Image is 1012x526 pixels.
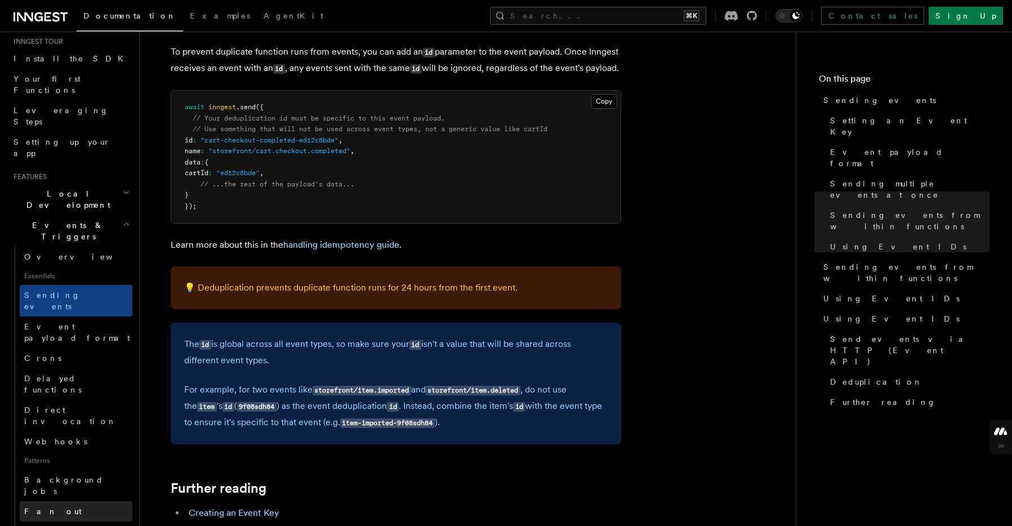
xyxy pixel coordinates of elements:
[171,44,621,77] p: To prevent duplicate function runs from events, you can add an parameter to the event payload. On...
[826,142,989,173] a: Event payload format
[819,309,989,329] a: Using Event IDs
[338,136,342,144] span: ,
[24,322,130,342] span: Event payload format
[830,376,922,387] span: Deduplication
[819,72,989,90] h4: On this page
[185,103,204,111] span: await
[24,291,81,311] span: Sending events
[513,402,525,412] code: id
[204,158,208,166] span: {
[819,90,989,110] a: Sending events
[313,386,411,395] code: storefront/item.imported
[185,136,193,144] span: id
[185,158,200,166] span: data
[193,114,445,122] span: // Your deduplication id must be specific to this event payload.
[260,169,264,177] span: ,
[171,237,621,253] p: Learn more about this in the .
[819,257,989,288] a: Sending events from within functions
[826,372,989,392] a: Deduplication
[830,333,989,367] span: Send events via HTTP (Event API)
[775,9,803,23] button: Toggle dark mode
[826,110,989,142] a: Setting an Event Key
[830,178,989,200] span: Sending multiple events at once
[823,313,960,324] span: Using Event IDs
[929,7,1003,25] a: Sign Up
[200,158,204,166] span: :
[410,64,422,74] code: id
[9,172,47,181] span: Features
[257,3,330,30] a: AgentKit
[826,329,989,372] a: Send events via HTTP (Event API)
[830,209,989,232] span: Sending events from within functions
[9,37,63,46] span: Inngest tour
[184,280,608,296] p: 💡 Deduplication prevents duplicate function runs for 24 hours from the first event.
[9,220,123,242] span: Events & Triggers
[273,64,285,74] code: id
[20,317,132,348] a: Event payload format
[20,470,132,501] a: Background jobs
[830,115,989,137] span: Setting an Event Key
[9,48,132,69] a: Install the SDK
[9,100,132,132] a: Leveraging Steps
[184,382,608,431] p: For example, for two events like and , do not use the 's ( ) as the event deduplication . Instead...
[183,3,257,30] a: Examples
[387,402,399,412] code: id
[14,54,130,63] span: Install the SDK
[200,147,204,155] span: :
[826,205,989,237] a: Sending events from within functions
[185,169,208,177] span: cartId
[20,247,132,267] a: Overview
[222,402,234,412] code: id
[83,11,176,20] span: Documentation
[591,94,617,109] button: Copy
[20,285,132,317] a: Sending events
[193,136,197,144] span: :
[185,147,200,155] span: name
[20,368,132,400] a: Delayed functions
[24,475,104,496] span: Background jobs
[9,184,132,215] button: Local Development
[193,125,547,133] span: // Use something that will not be used across event types, not a generic value like cartId
[423,48,435,57] code: id
[826,237,989,257] a: Using Event IDs
[24,437,87,446] span: Webhooks
[426,386,520,395] code: storefront/item.deleted
[256,103,264,111] span: ({
[208,169,212,177] span: :
[20,431,132,452] a: Webhooks
[340,418,435,428] code: item-imported-9f08sdh84
[216,169,260,177] span: "ed12c8bde"
[20,400,132,431] a: Direct invocation
[9,215,132,247] button: Events & Triggers
[409,340,421,350] code: id
[185,202,197,210] span: });
[200,180,354,188] span: // ...the rest of the payload's data...
[20,501,132,521] a: Fan out
[184,336,608,368] p: The is global across all event types, so make sure your isn't a value that will be shared across ...
[826,173,989,205] a: Sending multiple events at once
[490,7,706,25] button: Search...⌘K
[24,354,61,363] span: Crons
[20,348,132,368] a: Crons
[826,392,989,412] a: Further reading
[24,252,140,261] span: Overview
[208,147,350,155] span: "storefront/cart.checkout.completed"
[819,288,989,309] a: Using Event IDs
[823,95,936,106] span: Sending events
[24,374,82,394] span: Delayed functions
[14,137,110,158] span: Setting up your app
[830,241,966,252] span: Using Event IDs
[684,10,699,21] kbd: ⌘K
[237,402,277,412] code: 9f08sdh84
[185,191,189,199] span: }
[20,267,132,285] span: Essentials
[830,146,989,169] span: Event payload format
[283,239,399,250] a: handling idempotency guide
[197,402,217,412] code: item
[350,147,354,155] span: ,
[20,452,132,470] span: Patterns
[199,340,211,350] code: id
[821,7,924,25] a: Contact sales
[24,507,82,516] span: Fan out
[189,507,279,518] a: Creating an Event Key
